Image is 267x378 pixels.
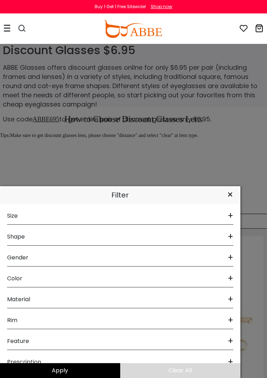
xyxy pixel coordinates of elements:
span: + [228,291,233,308]
span: Material [7,291,30,308]
div: Buy 1 Get 1 Free Sitewide! [95,4,146,10]
span: + [228,228,233,245]
span: Rim [7,312,17,329]
span: + [228,207,233,224]
span: + [228,312,233,329]
span: Shape [7,228,25,245]
span: Gender [7,249,28,266]
button: Clear All [120,363,240,378]
a: Shop now [147,4,172,10]
span: + [228,270,233,287]
span: + [228,333,233,350]
span: + [228,249,233,266]
div: × [220,186,240,204]
span: Prescription [7,354,41,371]
span: + [228,354,233,371]
span: Size [7,207,18,224]
div: Shop now [151,4,172,10]
span: Feature [7,333,29,350]
img: abbeglasses.com [104,20,162,38]
span: Color [7,270,22,287]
